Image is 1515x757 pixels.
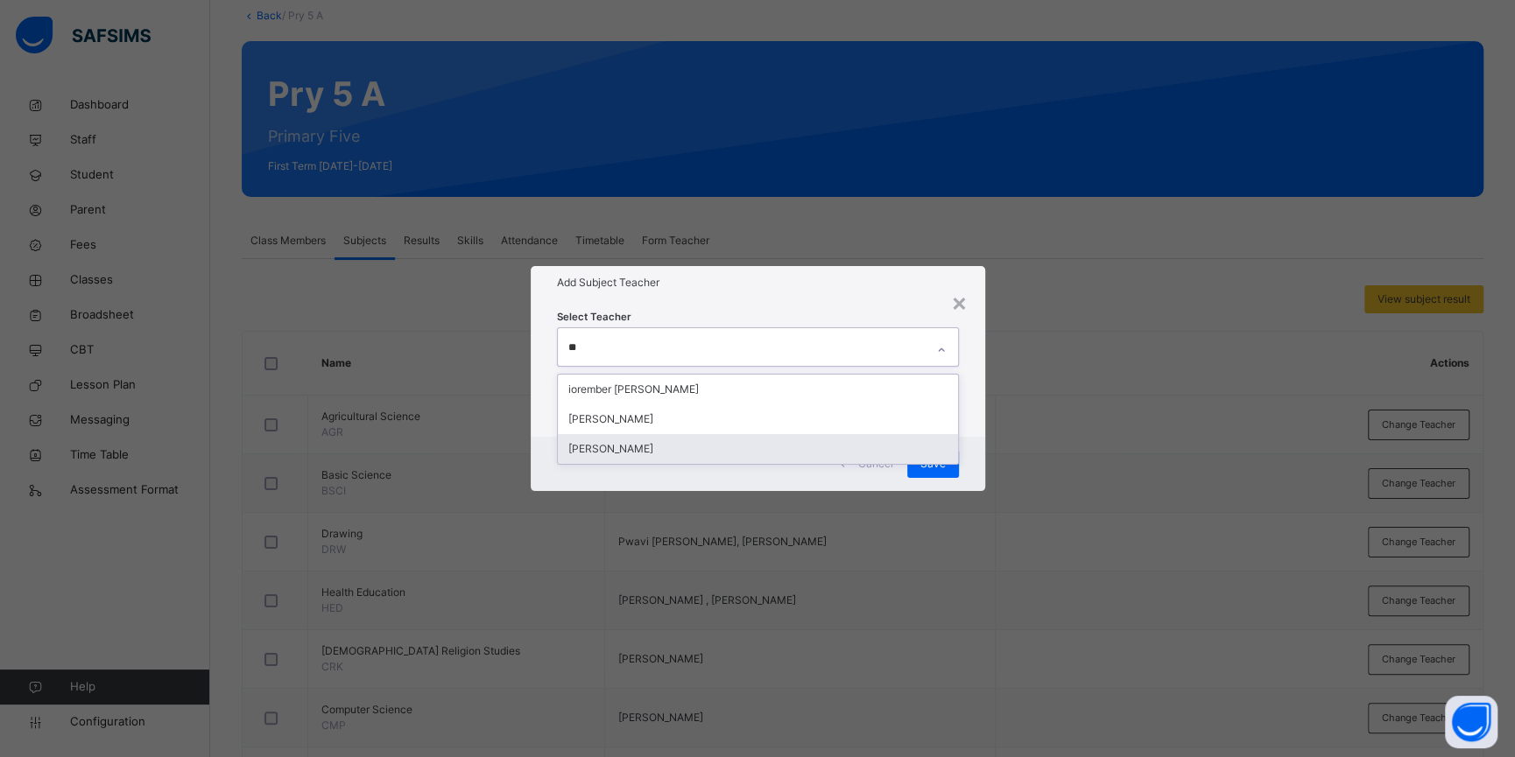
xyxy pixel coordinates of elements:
div: [PERSON_NAME] [558,434,958,464]
button: Open asap [1445,696,1497,748]
span: Select Teacher [557,310,631,325]
div: iorember [PERSON_NAME] [558,375,958,404]
h1: Add Subject Teacher [557,275,959,291]
div: × [951,284,968,320]
div: [PERSON_NAME] [558,404,958,434]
